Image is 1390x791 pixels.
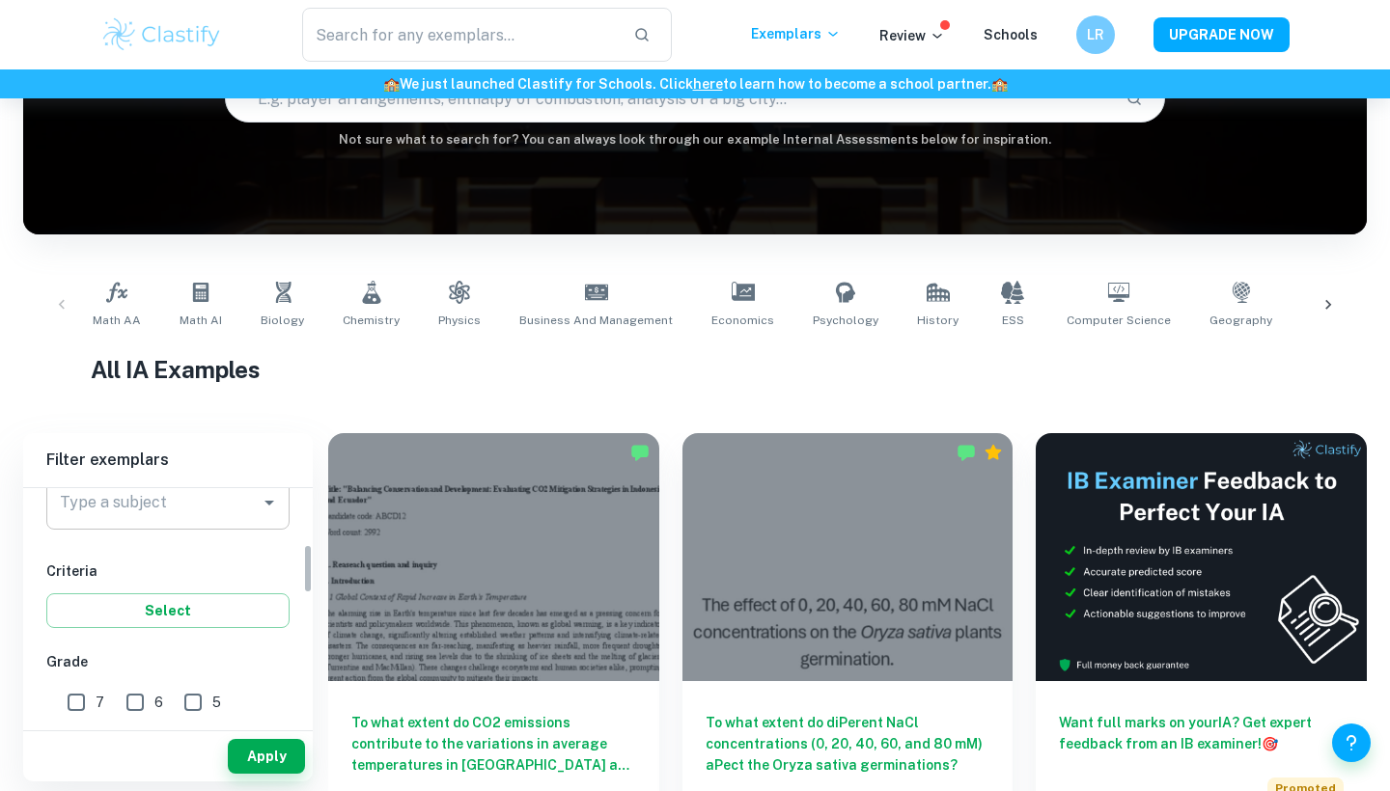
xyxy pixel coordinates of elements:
[706,712,990,776] h6: To what extent do diPerent NaCl concentrations (0, 20, 40, 60, and 80 mM) aPect the Oryza sativa ...
[91,352,1300,387] h1: All IA Examples
[343,312,400,329] span: Chemistry
[351,712,636,776] h6: To what extent do CO2 emissions contribute to the variations in average temperatures in [GEOGRAPH...
[1118,82,1151,115] button: Search
[256,489,283,516] button: Open
[46,560,290,582] h6: Criteria
[1036,433,1367,681] img: Thumbnail
[261,312,304,329] span: Biology
[957,443,976,462] img: Marked
[991,76,1008,92] span: 🏫
[226,71,1110,125] input: E.g. player arrangements, enthalpy of combustion, analysis of a big city...
[1209,312,1272,329] span: Geography
[1059,712,1344,754] h6: Want full marks on your IA ? Get expert feedback from an IB examiner!
[1085,24,1107,45] h6: LR
[813,312,878,329] span: Psychology
[23,130,1367,150] h6: Not sure what to search for? You can always look through our example Internal Assessments below f...
[984,27,1038,42] a: Schools
[228,739,305,774] button: Apply
[1332,723,1371,762] button: Help and Feedback
[693,76,723,92] a: here
[46,593,290,628] button: Select
[180,312,222,329] span: Math AI
[96,692,104,713] span: 7
[100,15,223,54] img: Clastify logo
[630,443,650,462] img: Marked
[917,312,959,329] span: History
[1002,312,1024,329] span: ESS
[984,443,1003,462] div: Premium
[438,312,481,329] span: Physics
[879,25,945,46] p: Review
[93,312,141,329] span: Math AA
[23,433,313,487] h6: Filter exemplars
[751,23,841,44] p: Exemplars
[1262,736,1278,751] span: 🎯
[4,73,1386,95] h6: We just launched Clastify for Schools. Click to learn how to become a school partner.
[383,76,400,92] span: 🏫
[302,8,618,62] input: Search for any exemplars...
[46,651,290,672] h6: Grade
[1067,312,1171,329] span: Computer Science
[711,312,774,329] span: Economics
[1076,15,1115,54] button: LR
[154,692,163,713] span: 6
[1154,17,1290,52] button: UPGRADE NOW
[519,312,673,329] span: Business and Management
[212,692,221,713] span: 5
